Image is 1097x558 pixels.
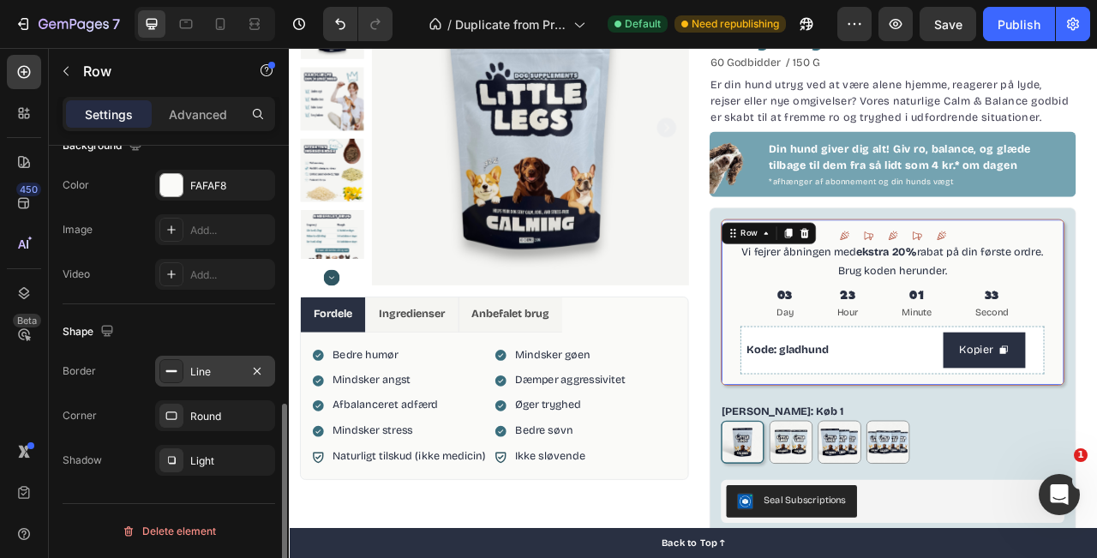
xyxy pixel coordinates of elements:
button: Publish [983,7,1055,41]
div: Video [63,267,90,282]
button: Carousel Next Arrow [465,87,495,117]
div: Shadow [63,453,102,468]
p: Dæmper aggressivitet [287,411,428,435]
img: gempages_577003989783020435-6d05ab56-1169-45b3-bfbc-7b493e6f88ea.png [535,111,609,185]
strong: Ingredienser [114,330,199,346]
p: Bedre humør [55,378,189,403]
p: Day [620,326,642,347]
div: Beta [13,314,41,327]
span: Default [625,16,661,32]
div: Delete element [122,521,216,542]
div: Color [63,177,89,193]
div: Image [63,222,93,237]
p: Naturligt tilskud (ikke medicin) [55,507,249,532]
span: / [447,15,452,33]
button: Delete element [63,518,275,545]
div: Add... [190,267,271,283]
p: Second [872,326,915,347]
div: Row [572,228,600,243]
button: Carousel Next Arrow [44,282,64,303]
p: Din hund giver dig alt! Giv ro, balance, og glæde tilbage til dem fra så lidt som 4 kr.* om dagen [610,118,979,159]
div: Kopier [853,372,896,397]
p: 7 [112,14,120,34]
legend: [PERSON_NAME]: Køb 1 [549,450,708,474]
p: Bedre søvn [287,475,428,500]
span: Need republishing [692,16,779,32]
span: Kode: gladhund [582,375,686,392]
div: Line [190,364,240,380]
iframe: Design area [289,48,1097,558]
div: Light [190,453,271,469]
p: Advanced [169,105,227,123]
span: Save [934,17,962,32]
div: 33 [872,305,915,325]
span: 1 [1074,448,1088,462]
p: Mindsker gøen [287,378,428,403]
div: Shape [63,321,117,344]
div: FAFAF8 [190,178,271,194]
button: Kopier [832,362,937,407]
strong: Anbefalet brug [232,330,331,346]
span: Duplicate from Product Page - [DATE] 15:41:40 [455,15,566,33]
p: Mindsker angst [55,411,189,435]
p: Hour [697,326,724,347]
iframe: Intercom live chat [1039,474,1080,515]
div: Round [190,409,271,424]
div: Publish [998,15,1040,33]
div: Corner [63,408,97,423]
button: Save [920,7,976,41]
p: Afbalanceret adfærd [55,442,189,467]
div: 23 [697,305,724,325]
strong: Fordele [31,330,81,346]
p: Settings [85,105,133,123]
div: Undo/Redo [323,7,393,41]
p: 60 Godbidder / 150 G [537,9,1000,27]
div: 03 [620,305,642,325]
div: 01 [779,305,818,325]
div: Add... [190,223,271,238]
div: Background [63,135,146,158]
p: Row [83,61,229,81]
div: Border [63,363,96,379]
div: 450 [16,183,41,196]
button: 7 [7,7,128,41]
strong: ekstra 20% [722,251,799,267]
p: Ikke sløvende [287,507,376,532]
span: *afhænger af abonnement og din hunds vægt [610,164,845,176]
p: Mindsker stress [55,475,189,500]
p: Minute [779,326,818,347]
h2: Vi fejrer åbningen med rabat på din første ordre. Brug koden herunder. [564,246,973,299]
p: Øger tryghed [287,442,428,467]
p: Er din hund utryg ved at være alene hjemme, reagerer på lyde, rejser eller nye omgivelser? Vores ... [537,37,1000,99]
